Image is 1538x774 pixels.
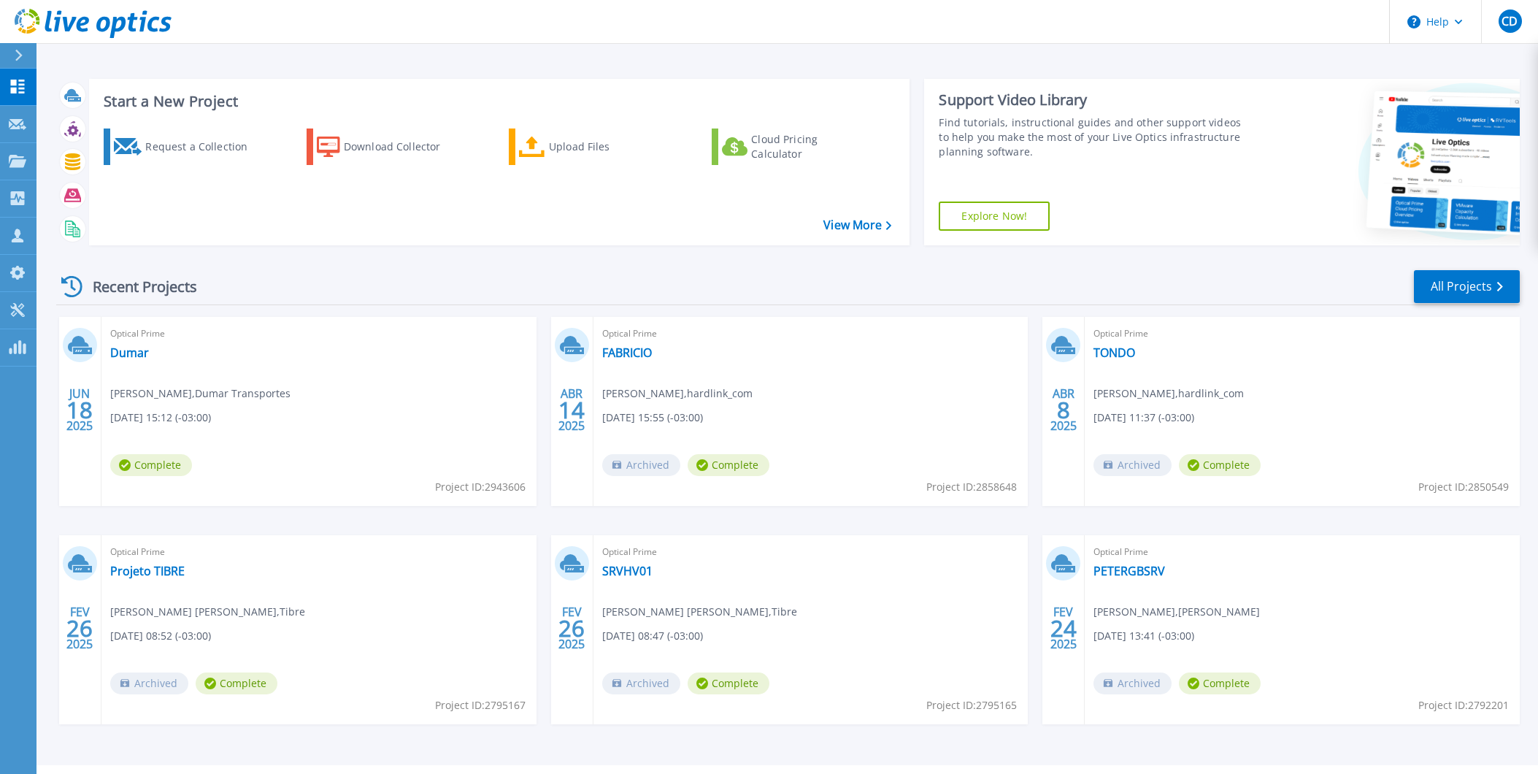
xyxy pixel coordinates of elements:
[196,673,277,694] span: Complete
[939,91,1244,110] div: Support Video Library
[1093,544,1511,560] span: Optical Prime
[110,673,188,694] span: Archived
[1093,454,1172,476] span: Archived
[602,326,1020,342] span: Optical Prime
[1093,410,1194,426] span: [DATE] 11:37 (-03:00)
[1093,386,1244,402] span: [PERSON_NAME] , hardlink_com
[110,345,149,360] a: Dumar
[435,697,526,713] span: Project ID: 2795167
[1179,454,1261,476] span: Complete
[558,404,585,416] span: 14
[549,132,666,161] div: Upload Files
[66,622,93,635] span: 26
[1093,345,1135,360] a: TONDO
[110,454,192,476] span: Complete
[435,479,526,495] span: Project ID: 2943606
[1093,604,1260,620] span: [PERSON_NAME] , [PERSON_NAME]
[602,345,652,360] a: FABRICIO
[110,628,211,644] span: [DATE] 08:52 (-03:00)
[1502,15,1518,27] span: CD
[926,697,1017,713] span: Project ID: 2795165
[602,628,703,644] span: [DATE] 08:47 (-03:00)
[66,404,93,416] span: 18
[104,93,891,110] h3: Start a New Project
[66,383,93,437] div: JUN 2025
[344,132,461,161] div: Download Collector
[823,218,891,232] a: View More
[56,269,217,304] div: Recent Projects
[1179,673,1261,694] span: Complete
[307,129,469,165] a: Download Collector
[110,410,211,426] span: [DATE] 15:12 (-03:00)
[1050,622,1077,635] span: 24
[66,602,93,655] div: FEV 2025
[104,129,266,165] a: Request a Collection
[1418,479,1509,495] span: Project ID: 2850549
[712,129,874,165] a: Cloud Pricing Calculator
[602,544,1020,560] span: Optical Prime
[145,132,262,161] div: Request a Collection
[602,673,680,694] span: Archived
[558,383,585,437] div: ABR 2025
[558,602,585,655] div: FEV 2025
[602,604,797,620] span: [PERSON_NAME] [PERSON_NAME] , Tibre
[602,410,703,426] span: [DATE] 15:55 (-03:00)
[602,454,680,476] span: Archived
[558,622,585,635] span: 26
[1057,404,1070,416] span: 8
[1093,564,1165,578] a: PETERGBSRV
[688,454,769,476] span: Complete
[1414,270,1520,303] a: All Projects
[1050,602,1077,655] div: FEV 2025
[1418,697,1509,713] span: Project ID: 2792201
[751,132,868,161] div: Cloud Pricing Calculator
[110,326,528,342] span: Optical Prime
[1093,326,1511,342] span: Optical Prime
[939,202,1050,231] a: Explore Now!
[688,673,769,694] span: Complete
[110,544,528,560] span: Optical Prime
[509,129,672,165] a: Upload Files
[939,115,1244,159] div: Find tutorials, instructional guides and other support videos to help you make the most of your L...
[110,564,185,578] a: Projeto TIBRE
[110,604,305,620] span: [PERSON_NAME] [PERSON_NAME] , Tibre
[602,386,753,402] span: [PERSON_NAME] , hardlink_com
[602,564,653,578] a: SRVHV01
[1093,673,1172,694] span: Archived
[1050,383,1077,437] div: ABR 2025
[926,479,1017,495] span: Project ID: 2858648
[110,386,291,402] span: [PERSON_NAME] , Dumar Transportes
[1093,628,1194,644] span: [DATE] 13:41 (-03:00)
